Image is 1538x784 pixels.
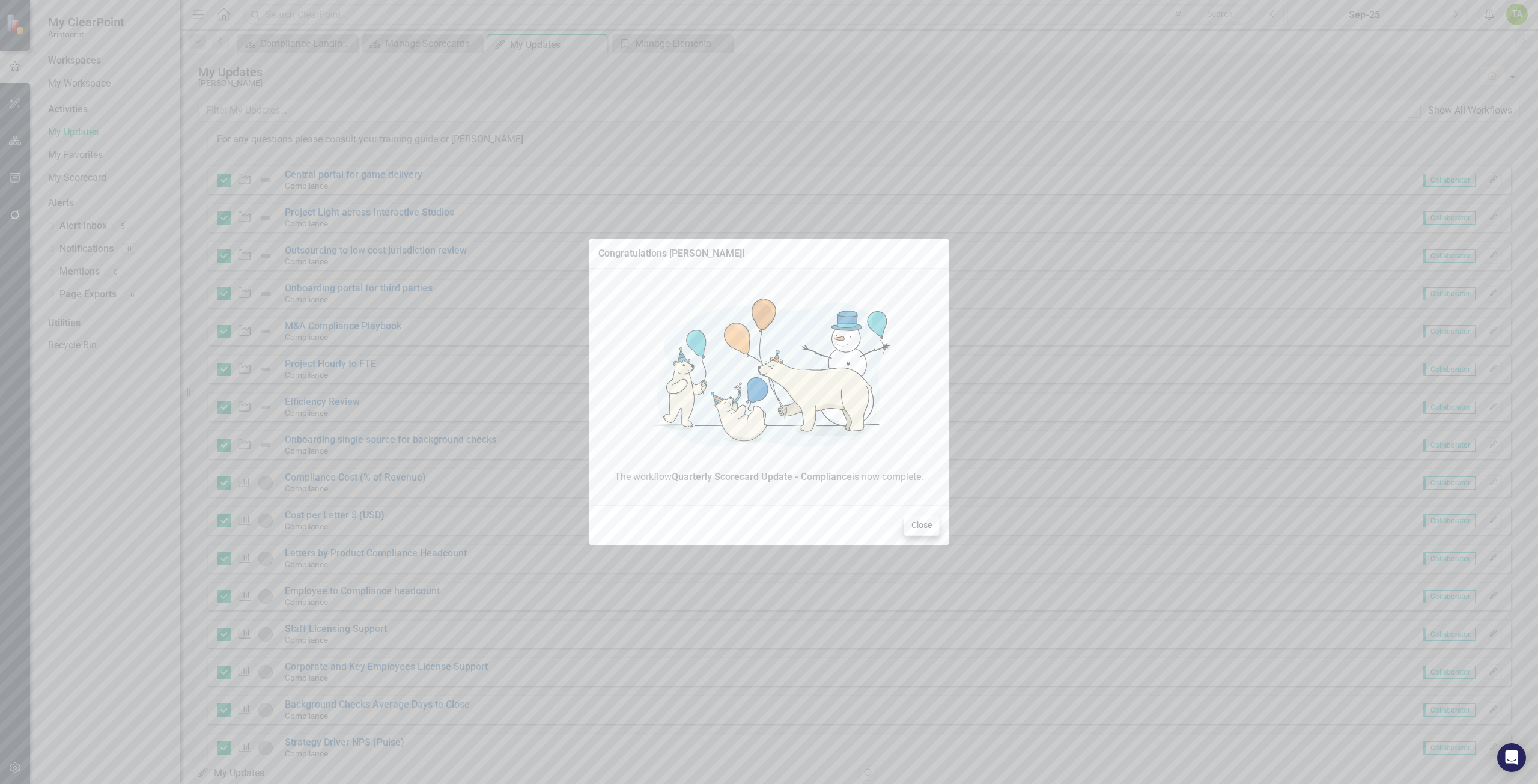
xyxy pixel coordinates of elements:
div: Congratulations [PERSON_NAME]! [598,248,744,259]
img: Congratulations [633,278,905,470]
button: Close [904,515,940,536]
span: The workflow is now complete. [598,470,940,484]
div: Open Intercom Messenger [1497,743,1526,772]
strong: Quarterly Scorecard Update - Compliance [672,471,852,482]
